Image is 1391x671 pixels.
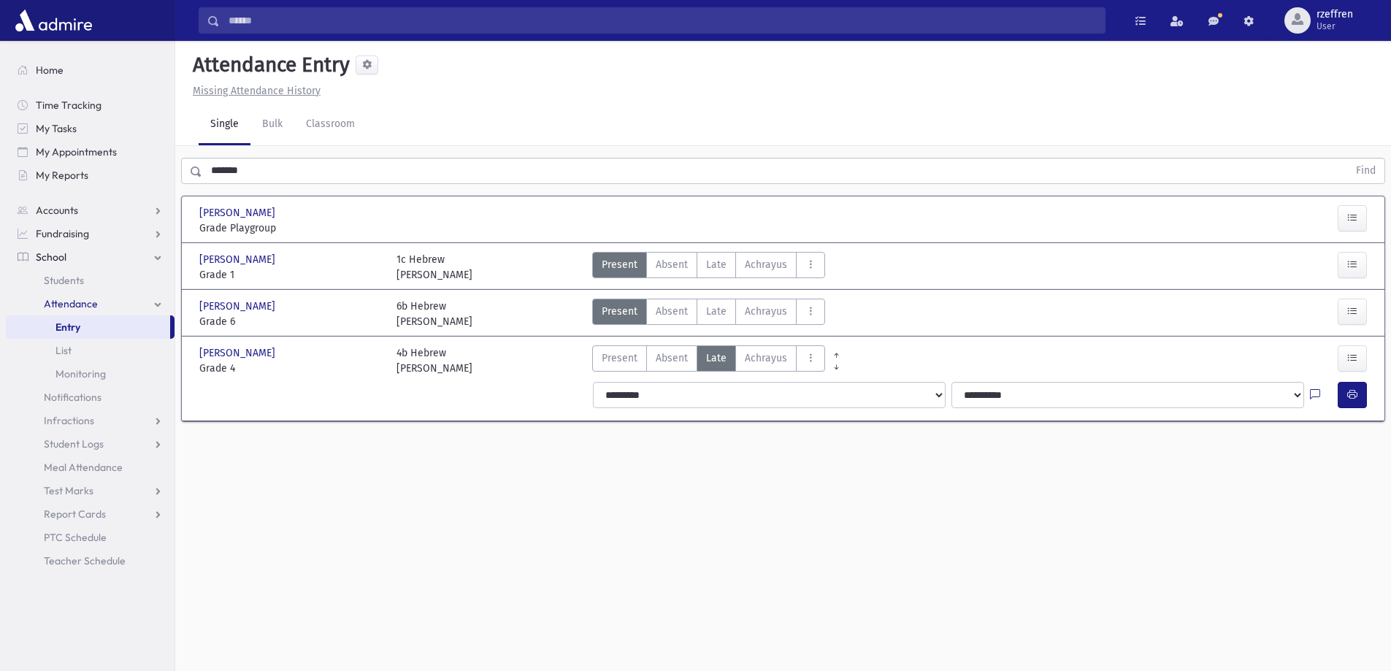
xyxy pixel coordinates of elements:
h5: Attendance Entry [187,53,350,77]
span: My Reports [36,169,88,182]
a: Infractions [6,409,175,432]
span: Infractions [44,414,94,427]
a: Notifications [6,386,175,409]
span: Grade 4 [199,361,382,376]
div: AttTypes [592,299,825,329]
span: Present [602,304,637,319]
a: PTC Schedule [6,526,175,549]
span: rzeffren [1317,9,1353,20]
a: My Appointments [6,140,175,164]
div: AttTypes [592,252,825,283]
span: School [36,250,66,264]
span: My Appointments [36,145,117,158]
span: Students [44,274,84,287]
span: Student Logs [44,437,104,450]
span: Attendance [44,297,98,310]
a: Classroom [294,104,367,145]
a: My Reports [6,164,175,187]
span: Achrayus [745,304,787,319]
button: Find [1347,158,1384,183]
a: Home [6,58,175,82]
u: Missing Attendance History [193,85,321,97]
span: My Tasks [36,122,77,135]
a: Bulk [250,104,294,145]
a: Fundraising [6,222,175,245]
a: Meal Attendance [6,456,175,479]
img: AdmirePro [12,6,96,35]
span: [PERSON_NAME] [199,205,278,221]
a: Student Logs [6,432,175,456]
span: Accounts [36,204,78,217]
span: Late [706,257,727,272]
a: Report Cards [6,502,175,526]
div: 1c Hebrew [PERSON_NAME] [396,252,472,283]
span: [PERSON_NAME] [199,345,278,361]
a: List [6,339,175,362]
span: Grade 1 [199,267,382,283]
a: Attendance [6,292,175,315]
a: Single [199,104,250,145]
span: [PERSON_NAME] [199,252,278,267]
a: Missing Attendance History [187,85,321,97]
span: Entry [55,321,80,334]
span: Home [36,64,64,77]
span: User [1317,20,1353,32]
a: Test Marks [6,479,175,502]
a: Students [6,269,175,292]
a: My Tasks [6,117,175,140]
span: Time Tracking [36,99,101,112]
span: Present [602,257,637,272]
div: 6b Hebrew [PERSON_NAME] [396,299,472,329]
a: Accounts [6,199,175,222]
span: Present [602,350,637,366]
div: 4b Hebrew [PERSON_NAME] [396,345,472,376]
a: Entry [6,315,170,339]
span: Monitoring [55,367,106,380]
a: Time Tracking [6,93,175,117]
span: [PERSON_NAME] [199,299,278,314]
span: Notifications [44,391,101,404]
div: AttTypes [592,345,825,376]
input: Search [220,7,1105,34]
span: Achrayus [745,350,787,366]
span: Teacher Schedule [44,554,126,567]
a: School [6,245,175,269]
a: Monitoring [6,362,175,386]
span: Grade 6 [199,314,382,329]
span: List [55,344,72,357]
span: Fundraising [36,227,89,240]
span: Meal Attendance [44,461,123,474]
a: Teacher Schedule [6,549,175,572]
span: Report Cards [44,507,106,521]
span: Absent [656,350,688,366]
span: Achrayus [745,257,787,272]
span: Late [706,304,727,319]
span: Test Marks [44,484,93,497]
span: Absent [656,304,688,319]
span: Late [706,350,727,366]
span: Grade Playgroup [199,221,382,236]
span: Absent [656,257,688,272]
span: PTC Schedule [44,531,107,544]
